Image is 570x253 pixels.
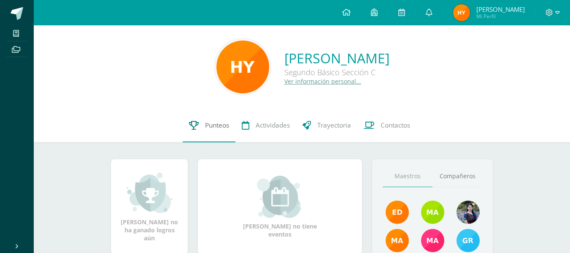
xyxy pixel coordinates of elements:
[457,201,480,224] img: 9b17679b4520195df407efdfd7b84603.png
[386,229,409,252] img: 560278503d4ca08c21e9c7cd40ba0529.png
[284,77,361,85] a: Ver información personal...
[381,121,410,130] span: Contactos
[205,121,229,130] span: Punteos
[183,109,235,142] a: Punteos
[119,171,179,242] div: [PERSON_NAME] no ha ganado logros aún
[457,229,480,252] img: b7ce7144501556953be3fc0a459761b8.png
[453,4,470,21] img: b7479d797a61124a56716a0934ae5a13.png
[421,229,444,252] img: 7766054b1332a6085c7723d22614d631.png
[476,13,525,20] span: Mi Perfil
[317,121,351,130] span: Trayectoria
[284,49,389,67] a: [PERSON_NAME]
[216,41,269,93] img: 9d70ac9a87dcc2401fd66a6155582f32.png
[296,109,357,142] a: Trayectoria
[235,109,296,142] a: Actividades
[257,176,303,218] img: event_small.png
[386,201,409,224] img: f40e456500941b1b33f0807dd74ea5cf.png
[238,176,322,238] div: [PERSON_NAME] no tiene eventos
[256,121,290,130] span: Actividades
[127,171,173,214] img: achievement_small.png
[383,166,432,187] a: Maestros
[421,201,444,224] img: 22c2db1d82643ebbb612248ac4ca281d.png
[476,5,525,14] span: [PERSON_NAME]
[357,109,416,142] a: Contactos
[284,67,389,77] div: Segundo Básico Sección C
[432,166,482,187] a: Compañeros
